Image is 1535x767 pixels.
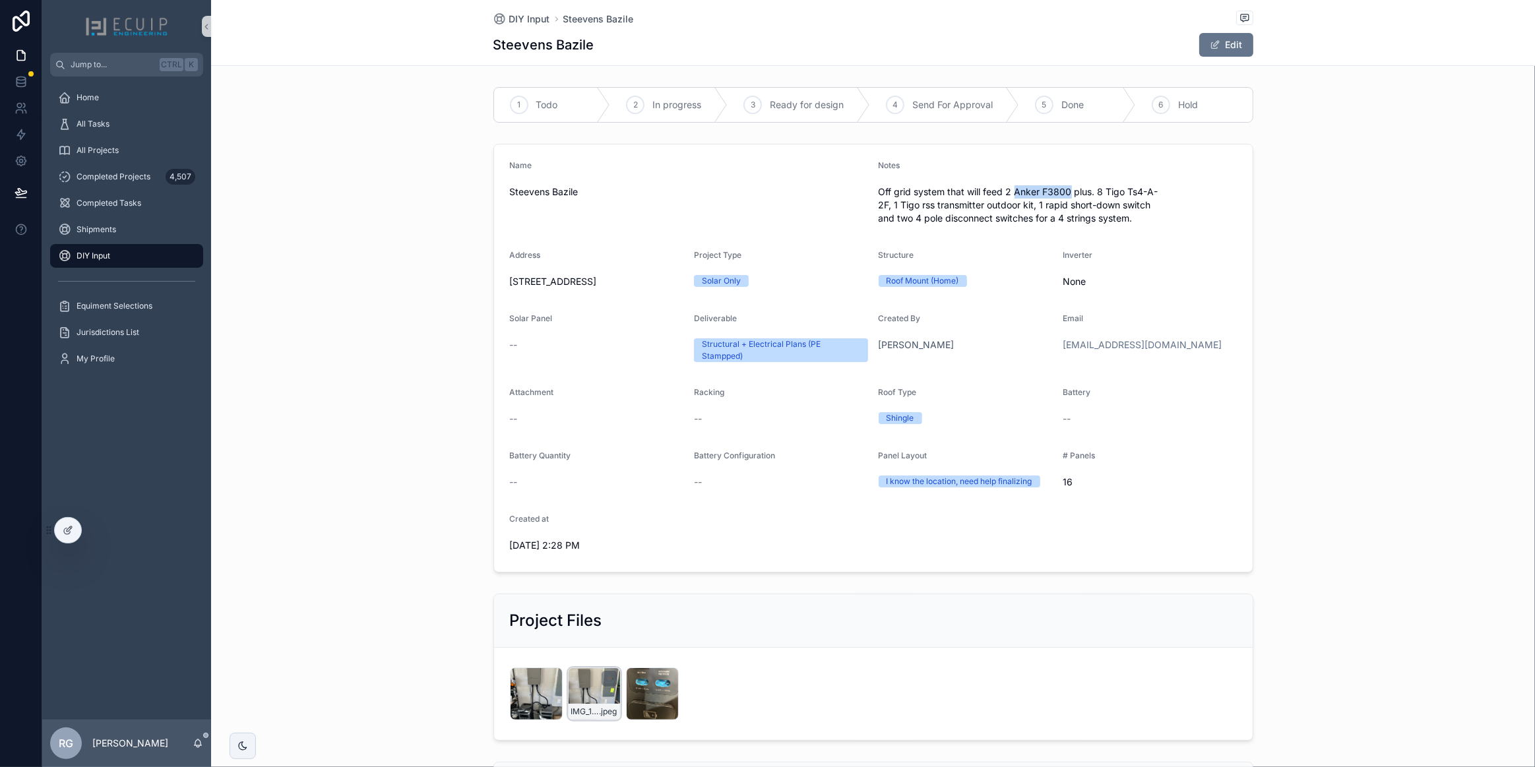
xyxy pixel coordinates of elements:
a: Equiment Selections [50,294,203,318]
span: Project Type [694,250,741,260]
span: My Profile [77,353,115,364]
span: Solar Panel [510,313,553,323]
span: Inverter [1063,250,1092,260]
a: DIY Input [493,13,550,26]
a: [EMAIL_ADDRESS][DOMAIN_NAME] [1063,338,1222,352]
a: Shipments [50,218,203,241]
span: -- [694,476,702,489]
div: Shingle [887,412,914,424]
a: Home [50,86,203,109]
div: I know the location, need help finalizing [887,476,1032,487]
img: App logo [85,16,168,37]
div: Solar Only [702,275,741,287]
a: My Profile [50,347,203,371]
a: DIY Input [50,244,203,268]
span: Battery Configuration [694,450,775,460]
span: -- [510,476,518,489]
span: Roof Type [879,387,917,397]
a: [PERSON_NAME] [879,338,955,352]
span: 1 [517,100,520,110]
span: Off grid system that will feed 2 Anker F3800 plus. 8 Tigo Ts4-A-2F, 1 Tigo rss transmitter outdoo... [879,185,1237,225]
span: -- [1063,412,1071,425]
span: All Projects [77,145,119,156]
span: Notes [879,160,900,170]
span: Done [1061,98,1084,111]
span: DIY Input [77,251,110,261]
span: None [1063,275,1237,288]
span: Ctrl [160,58,183,71]
span: Racking [694,387,724,397]
a: All Projects [50,138,203,162]
span: Created By [879,313,921,323]
span: 4 [893,100,898,110]
div: 4,507 [166,169,195,185]
span: All Tasks [77,119,110,129]
span: Address [510,250,541,260]
span: 6 [1158,100,1163,110]
span: Email [1063,313,1083,323]
a: Completed Projects4,507 [50,165,203,189]
span: DIY Input [509,13,550,26]
button: Edit [1199,33,1253,57]
span: [STREET_ADDRESS] [510,275,684,288]
span: # Panels [1063,450,1095,460]
a: All Tasks [50,112,203,136]
span: .jpeg [600,706,617,717]
span: Battery [1063,387,1090,397]
span: -- [694,412,702,425]
span: Created at [510,514,549,524]
h1: Steevens Bazile [493,36,594,54]
span: [DATE] 2:28 PM [510,539,684,552]
span: In progress [652,98,701,111]
a: Completed Tasks [50,191,203,215]
a: Jurisdictions List [50,321,203,344]
span: Name [510,160,532,170]
span: Completed Projects [77,171,150,182]
span: IMG_1859 [571,706,600,717]
span: Completed Tasks [77,198,141,208]
span: 2 [633,100,638,110]
span: K [186,59,197,70]
span: -- [510,338,518,352]
span: Deliverable [694,313,737,323]
span: Home [77,92,99,103]
span: Steevens Bazile [510,185,868,199]
span: Hold [1178,98,1198,111]
span: Panel Layout [879,450,927,460]
span: Structure [879,250,914,260]
span: 16 [1063,476,1237,489]
span: Jump to... [71,59,154,70]
span: Equiment Selections [77,301,152,311]
span: Ready for design [770,98,844,111]
span: RG [59,735,73,751]
span: 3 [751,100,755,110]
div: Roof Mount (Home) [887,275,959,287]
span: 5 [1042,100,1047,110]
div: Structural + Electrical Plans (PE Stampped) [702,338,860,362]
span: Battery Quantity [510,450,571,460]
span: Todo [536,98,558,111]
a: Steevens Bazile [563,13,634,26]
h2: Project Files [510,610,602,631]
span: -- [510,412,518,425]
span: Attachment [510,387,554,397]
div: scrollable content [42,77,211,388]
span: Jurisdictions List [77,327,139,338]
span: Shipments [77,224,116,235]
span: Send For Approval [912,98,993,111]
button: Jump to...CtrlK [50,53,203,77]
p: [PERSON_NAME] [92,737,168,750]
